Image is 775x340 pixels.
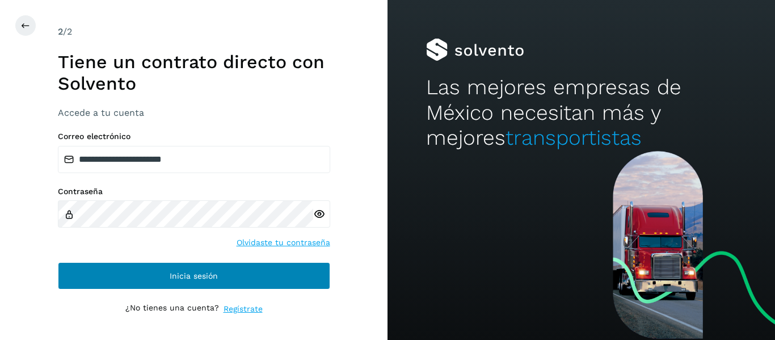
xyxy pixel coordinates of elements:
[125,303,219,315] p: ¿No tienes una cuenta?
[224,303,263,315] a: Regístrate
[506,125,642,150] span: transportistas
[58,51,330,95] h1: Tiene un contrato directo con Solvento
[58,107,330,118] h3: Accede a tu cuenta
[237,237,330,249] a: Olvidaste tu contraseña
[426,75,736,150] h2: Las mejores empresas de México necesitan más y mejores
[58,262,330,289] button: Inicia sesión
[170,272,218,280] span: Inicia sesión
[58,26,63,37] span: 2
[58,187,330,196] label: Contraseña
[58,132,330,141] label: Correo electrónico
